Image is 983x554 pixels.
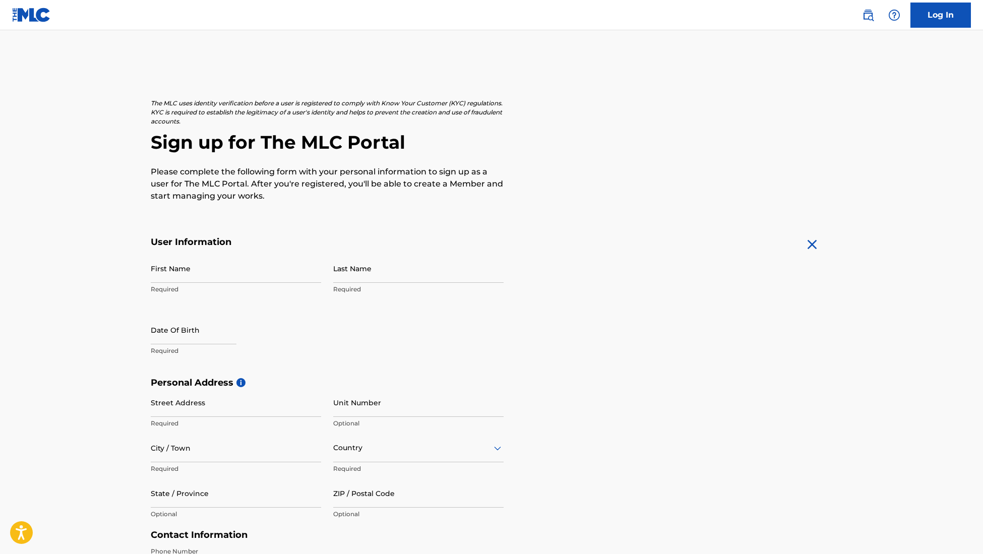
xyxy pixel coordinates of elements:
p: Required [151,419,321,428]
span: i [236,378,245,387]
img: MLC Logo [12,8,51,22]
img: search [862,9,874,21]
p: Required [151,285,321,294]
h5: Contact Information [151,529,504,541]
p: Required [151,346,321,355]
img: help [888,9,900,21]
p: The MLC uses identity verification before a user is registered to comply with Know Your Customer ... [151,99,504,126]
div: Help [884,5,904,25]
iframe: Chat Widget [933,506,983,554]
p: Optional [151,510,321,519]
a: Log In [910,3,971,28]
h2: Sign up for The MLC Portal [151,131,832,154]
p: Please complete the following form with your personal information to sign up as a user for The ML... [151,166,504,202]
h5: User Information [151,236,504,248]
h5: Personal Address [151,377,832,389]
p: Required [333,285,504,294]
p: Required [151,464,321,473]
p: Optional [333,510,504,519]
p: Optional [333,419,504,428]
p: Required [333,464,504,473]
a: Public Search [858,5,878,25]
img: close [804,236,820,253]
